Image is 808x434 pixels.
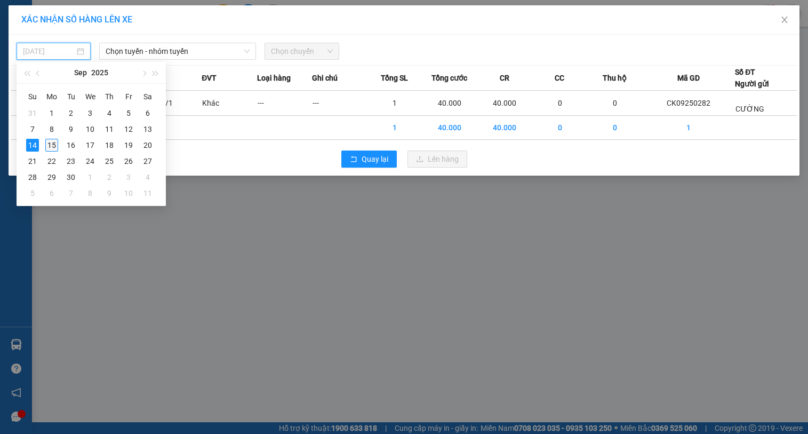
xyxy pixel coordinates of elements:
th: Su [23,88,42,105]
span: ĐVT [202,72,217,84]
td: 2025-09-01 [42,105,61,121]
div: 5 [122,107,135,120]
td: 40.000 [477,116,532,140]
div: 8 [84,187,97,200]
span: 0902645684 - [4,58,89,68]
div: 26 [122,155,135,168]
td: / 1 [132,91,202,116]
div: 2 [103,171,116,184]
td: 2025-10-02 [100,169,119,185]
div: 21 [26,155,39,168]
td: 2025-09-20 [138,137,157,153]
td: 40.000 [477,91,532,116]
div: 18 [103,139,116,152]
span: HOÀNG [67,21,96,31]
div: 13 [141,123,154,136]
td: 1 [367,91,422,116]
td: 40.000 [422,91,477,116]
div: 20 [141,139,154,152]
div: 1 [45,107,58,120]
div: 14 [26,139,39,152]
div: 3 [84,107,97,120]
td: 2025-10-03 [119,169,138,185]
div: 11 [103,123,116,136]
td: 2025-09-12 [119,121,138,137]
span: Chọn chuyến [271,43,332,59]
td: CK09250282 [643,91,735,116]
th: We [81,88,100,105]
div: 6 [45,187,58,200]
p: NHẬN: [4,36,156,56]
span: GIAO: [4,69,26,80]
span: Quay lại [362,153,388,165]
div: 28 [26,171,39,184]
div: 8 [45,123,58,136]
td: 2025-09-27 [138,153,157,169]
td: 2025-09-25 [100,153,119,169]
div: 19 [122,139,135,152]
div: 3 [122,171,135,184]
td: 2025-09-17 [81,137,100,153]
span: Tổng cước [431,72,467,84]
div: 1 [84,171,97,184]
td: 2025-09-08 [42,121,61,137]
span: Ghi chú [312,72,338,84]
td: 2025-09-22 [42,153,61,169]
td: 2025-08-31 [23,105,42,121]
td: 2025-10-10 [119,185,138,201]
div: 27 [141,155,154,168]
div: 7 [26,123,39,136]
td: 2025-10-08 [81,185,100,201]
td: 2025-09-26 [119,153,138,169]
td: --- [312,91,367,116]
td: 2025-10-07 [61,185,81,201]
p: GỬI: [4,21,156,31]
div: 2 [65,107,77,120]
span: ÚT DIỆU [57,58,89,68]
span: down [244,48,250,54]
button: rollbackQuay lại [341,151,397,168]
td: 2025-10-04 [138,169,157,185]
td: 2025-09-19 [119,137,138,153]
td: --- [257,91,312,116]
td: 2025-09-09 [61,121,81,137]
div: 22 [45,155,58,168]
div: 31 [26,107,39,120]
span: close [780,15,789,24]
td: 0 [587,116,642,140]
span: Thu hộ [603,72,627,84]
td: 2025-10-06 [42,185,61,201]
strong: BIÊN NHẬN GỬI HÀNG [36,6,124,16]
td: 2025-10-11 [138,185,157,201]
div: 12 [122,123,135,136]
button: 2025 [91,62,108,83]
td: 2025-09-07 [23,121,42,137]
td: 2025-09-06 [138,105,157,121]
div: 29 [45,171,58,184]
div: 10 [84,123,97,136]
div: 30 [65,171,77,184]
div: 17 [84,139,97,152]
td: 2025-10-09 [100,185,119,201]
td: Khác [202,91,257,116]
div: 15 [45,139,58,152]
td: 0 [532,91,587,116]
th: Tu [61,88,81,105]
div: 9 [103,187,116,200]
td: 2025-09-23 [61,153,81,169]
span: CƯỜNG [735,105,764,113]
td: 2025-09-21 [23,153,42,169]
td: 2025-09-05 [119,105,138,121]
div: 11 [141,187,154,200]
span: Loại hàng [257,72,291,84]
button: Sep [74,62,87,83]
th: Th [100,88,119,105]
span: CR [500,72,509,84]
td: 1 [643,116,735,140]
div: 7 [65,187,77,200]
td: 2025-09-24 [81,153,100,169]
span: VP [PERSON_NAME] ([GEOGRAPHIC_DATA]) [4,36,107,56]
span: Mã GD [677,72,700,84]
td: 2025-09-15 [42,137,61,153]
td: 2025-09-11 [100,121,119,137]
